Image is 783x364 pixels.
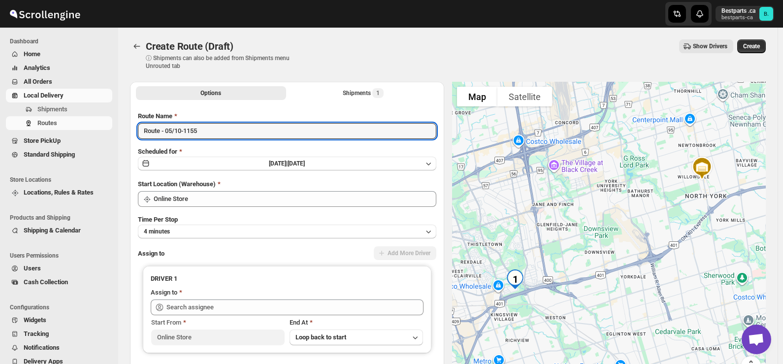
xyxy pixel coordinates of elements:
[138,112,172,120] span: Route Name
[24,137,61,144] span: Store PickUp
[24,151,75,158] span: Standard Shipping
[269,160,288,167] span: [DATE] |
[138,250,164,257] span: Assign to
[138,216,178,223] span: Time Per Stop
[24,316,46,324] span: Widgets
[138,123,436,139] input: Eg: Bengaluru Route
[497,87,552,106] button: Show satellite imagery
[6,327,112,341] button: Tracking
[146,40,233,52] span: Create Route (Draft)
[376,89,380,97] span: 1
[457,87,497,106] button: Show street map
[24,330,49,337] span: Tracking
[138,157,436,170] button: [DATE]|[DATE]
[6,186,112,199] button: Locations, Rules & Rates
[737,39,766,53] button: Create
[144,228,170,235] span: 4 minutes
[24,78,52,85] span: All Orders
[6,75,112,89] button: All Orders
[138,225,436,238] button: 4 minutes
[24,50,40,58] span: Home
[24,227,81,234] span: Shipping & Calendar
[288,86,438,100] button: Selected Shipments
[10,303,113,311] span: Configurations
[24,92,64,99] span: Local Delivery
[151,274,424,284] h3: DRIVER 1
[6,116,112,130] button: Routes
[6,262,112,275] button: Users
[716,6,774,22] button: User menu
[6,61,112,75] button: Analytics
[24,189,94,196] span: Locations, Rules & Rates
[6,341,112,355] button: Notifications
[6,102,112,116] button: Shipments
[24,344,60,351] span: Notifications
[24,265,41,272] span: Users
[151,319,181,326] span: Start From
[130,39,144,53] button: Routes
[721,7,755,15] p: Bestparts .ca
[10,37,113,45] span: Dashboard
[6,275,112,289] button: Cash Collection
[721,15,755,21] p: bestparts-ca
[501,265,529,293] div: 1
[10,214,113,222] span: Products and Shipping
[288,160,305,167] span: [DATE]
[764,11,769,17] text: B.
[154,191,436,207] input: Search location
[37,119,57,127] span: Routes
[138,180,216,188] span: Start Location (Warehouse)
[166,299,424,315] input: Search assignee
[290,318,423,328] div: End At
[343,88,384,98] div: Shipments
[200,89,221,97] span: Options
[743,42,760,50] span: Create
[6,313,112,327] button: Widgets
[136,86,286,100] button: All Route Options
[10,176,113,184] span: Store Locations
[759,7,773,21] span: Bestparts .ca
[295,333,346,341] span: Loop back to start
[24,64,50,71] span: Analytics
[151,288,177,298] div: Assign to
[24,278,68,286] span: Cash Collection
[10,252,113,260] span: Users Permissions
[742,325,771,354] div: Open chat
[290,330,423,345] button: Loop back to start
[37,105,67,113] span: Shipments
[6,224,112,237] button: Shipping & Calendar
[138,148,177,155] span: Scheduled for
[146,54,301,70] p: ⓘ Shipments can also be added from Shipments menu Unrouted tab
[693,42,727,50] span: Show Drivers
[679,39,733,53] button: Show Drivers
[6,47,112,61] button: Home
[8,1,82,26] img: ScrollEngine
